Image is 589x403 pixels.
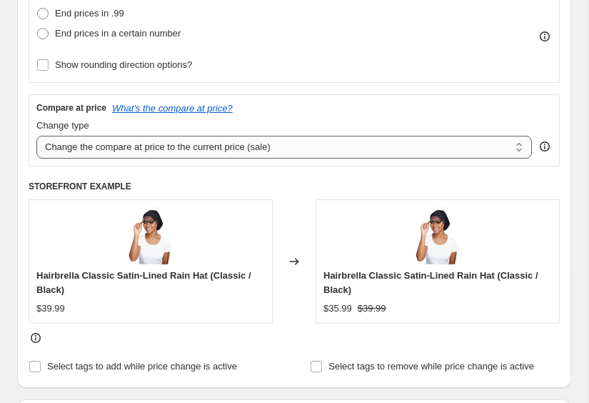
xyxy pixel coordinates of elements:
[36,102,106,114] h3: Compare at price
[47,361,237,372] span: Select tags to add while price change is active
[29,181,560,192] h6: STOREFRONT EXAMPLE
[36,302,65,316] div: $39.99
[323,302,352,316] div: $35.99
[122,207,179,264] img: hairbrella-classic-satin-lined-rain-hathairbrella-749387_80x.jpg
[328,361,534,372] span: Select tags to remove while price change is active
[323,270,538,295] span: Hairbrella Classic Satin-Lined Rain Hat (Classic / Black)
[538,139,552,154] div: help
[55,8,124,19] span: End prices in .99
[358,302,386,316] strike: $39.99
[409,207,466,264] img: hairbrella-classic-satin-lined-rain-hathairbrella-749387_80x.jpg
[36,120,89,131] span: Change type
[55,28,181,39] span: End prices in a certain number
[55,59,192,70] span: Show rounding direction options?
[36,270,251,295] span: Hairbrella Classic Satin-Lined Rain Hat (Classic / Black)
[112,103,233,114] button: What's the compare at price?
